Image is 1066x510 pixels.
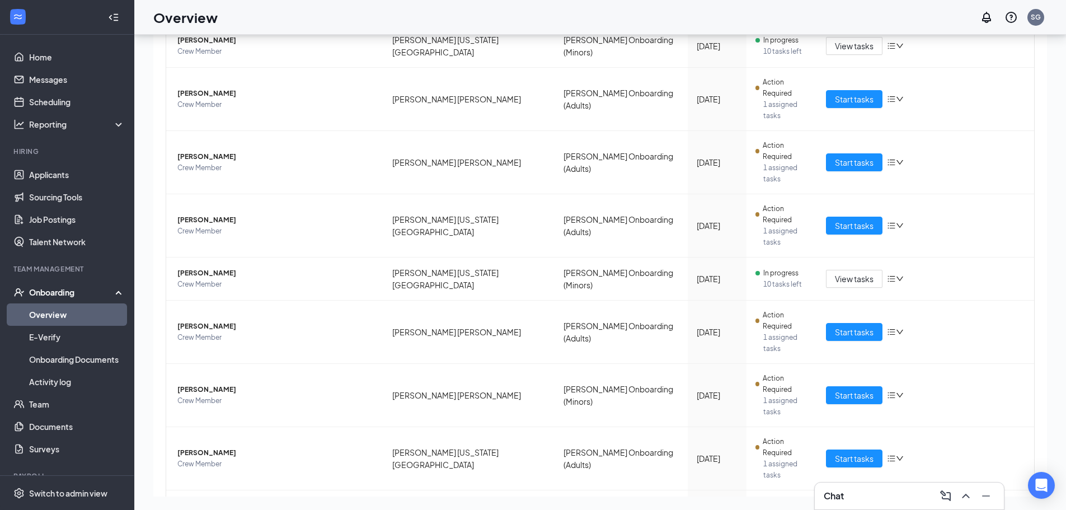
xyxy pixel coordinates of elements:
td: [PERSON_NAME] [PERSON_NAME] [383,301,555,364]
a: Job Postings [29,208,125,231]
button: View tasks [826,37,882,55]
span: Crew Member [177,395,374,406]
a: Scheduling [29,91,125,113]
a: Activity log [29,371,125,393]
span: Action Required [763,373,808,395]
td: [PERSON_NAME] [US_STATE][GEOGRAPHIC_DATA] [383,194,555,258]
span: Crew Member [177,279,374,290]
div: [DATE] [697,273,738,285]
span: down [896,158,904,166]
h3: Chat [824,490,844,502]
span: 1 assigned tasks [763,99,808,121]
div: Switch to admin view [29,488,107,499]
td: [PERSON_NAME] Onboarding (Adults) [555,131,688,194]
span: [PERSON_NAME] [177,214,374,226]
svg: Minimize [979,489,993,503]
button: Start tasks [826,217,882,235]
span: bars [887,454,896,463]
span: In progress [763,35,799,46]
span: [PERSON_NAME] [177,151,374,162]
button: Minimize [977,487,995,505]
td: [PERSON_NAME] [PERSON_NAME] [383,68,555,131]
button: Start tasks [826,90,882,108]
span: 1 assigned tasks [763,332,808,354]
div: Onboarding [29,287,115,298]
span: 1 assigned tasks [763,162,808,185]
span: Start tasks [835,326,874,338]
td: [PERSON_NAME] Onboarding (Adults) [555,301,688,364]
a: Overview [29,303,125,326]
td: [PERSON_NAME] [PERSON_NAME] [383,364,555,427]
span: down [896,275,904,283]
h1: Overview [153,8,218,27]
span: In progress [763,268,799,279]
span: Crew Member [177,99,374,110]
span: [PERSON_NAME] [177,268,374,279]
svg: ChevronUp [959,489,973,503]
span: down [896,95,904,103]
div: Team Management [13,264,123,274]
span: View tasks [835,40,874,52]
span: Start tasks [835,219,874,232]
span: bars [887,158,896,167]
button: ChevronUp [957,487,975,505]
td: [PERSON_NAME] [US_STATE][GEOGRAPHIC_DATA] [383,258,555,301]
td: [PERSON_NAME] Onboarding (Adults) [555,68,688,131]
svg: ComposeMessage [939,489,952,503]
span: bars [887,95,896,104]
span: down [896,455,904,462]
span: Action Required [763,77,808,99]
span: Action Required [763,140,808,162]
span: 1 assigned tasks [763,458,808,481]
span: bars [887,41,896,50]
svg: Collapse [108,12,119,23]
div: [DATE] [697,326,738,338]
a: Home [29,46,125,68]
span: bars [887,221,896,230]
td: [PERSON_NAME] [US_STATE][GEOGRAPHIC_DATA] [383,25,555,68]
span: down [896,42,904,50]
div: [DATE] [697,219,738,232]
span: [PERSON_NAME] [177,447,374,458]
span: bars [887,327,896,336]
td: [PERSON_NAME] Onboarding (Adults) [555,194,688,258]
span: bars [887,391,896,400]
div: Reporting [29,119,125,130]
button: Start tasks [826,323,882,341]
span: Crew Member [177,226,374,237]
svg: Analysis [13,119,25,130]
div: [DATE] [697,93,738,105]
span: down [896,391,904,399]
span: Start tasks [835,452,874,465]
td: [PERSON_NAME] Onboarding (Minors) [555,25,688,68]
a: Documents [29,415,125,438]
a: Applicants [29,163,125,186]
div: [DATE] [697,389,738,401]
span: [PERSON_NAME] [177,321,374,332]
svg: UserCheck [13,287,25,298]
a: Surveys [29,438,125,460]
a: Talent Network [29,231,125,253]
span: Start tasks [835,156,874,169]
svg: QuestionInfo [1004,11,1018,24]
svg: WorkstreamLogo [12,11,24,22]
span: down [896,328,904,336]
div: Hiring [13,147,123,156]
button: ComposeMessage [937,487,955,505]
td: [PERSON_NAME] Onboarding (Minors) [555,364,688,427]
button: Start tasks [826,450,882,467]
td: [PERSON_NAME] [US_STATE][GEOGRAPHIC_DATA] [383,427,555,490]
button: View tasks [826,270,882,288]
div: Payroll [13,471,123,481]
a: Team [29,393,125,415]
span: [PERSON_NAME] [177,88,374,99]
button: Start tasks [826,386,882,404]
a: Messages [29,68,125,91]
div: Open Intercom Messenger [1028,472,1055,499]
span: Crew Member [177,458,374,470]
span: Action Required [763,436,808,458]
span: 10 tasks left [763,46,808,57]
span: Action Required [763,203,808,226]
svg: Settings [13,488,25,499]
button: Start tasks [826,153,882,171]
